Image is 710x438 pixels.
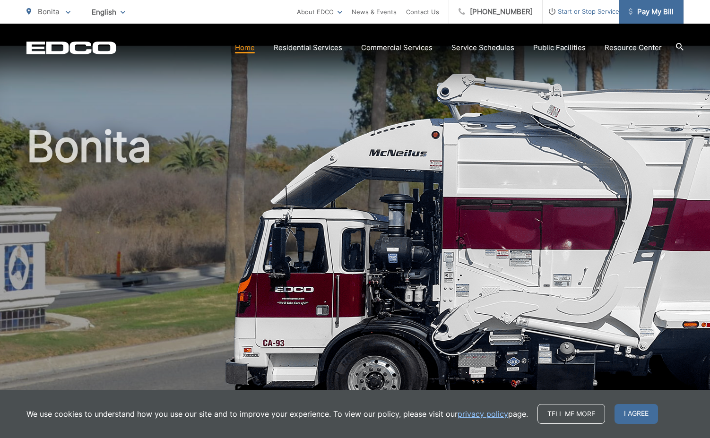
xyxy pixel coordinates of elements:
h1: Bonita [26,123,684,422]
a: Public Facilities [533,42,586,53]
a: Service Schedules [451,42,514,53]
a: Contact Us [406,6,439,17]
a: Residential Services [274,42,342,53]
a: EDCD logo. Return to the homepage. [26,41,116,54]
p: We use cookies to understand how you use our site and to improve your experience. To view our pol... [26,408,528,420]
span: English [85,4,132,20]
a: Resource Center [605,42,662,53]
a: Commercial Services [361,42,433,53]
a: privacy policy [458,408,508,420]
span: Pay My Bill [629,6,674,17]
a: News & Events [352,6,397,17]
span: Bonita [38,7,59,16]
a: About EDCO [297,6,342,17]
a: Home [235,42,255,53]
